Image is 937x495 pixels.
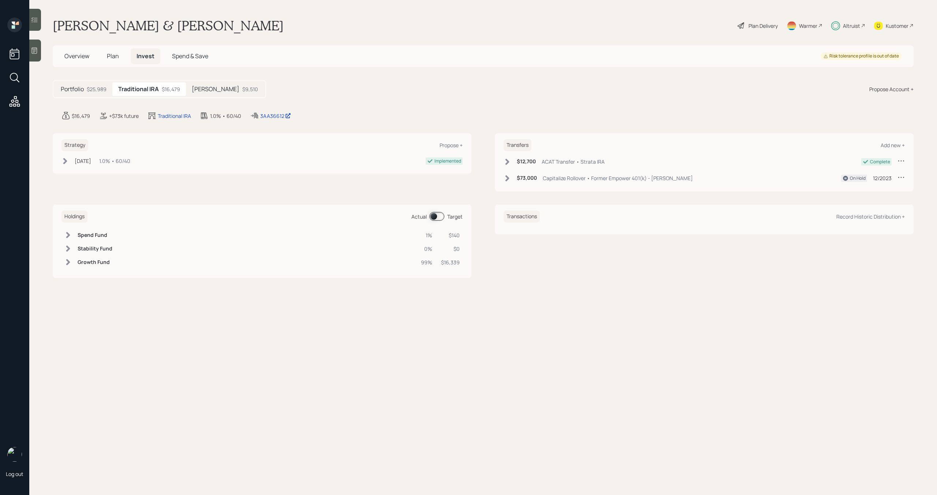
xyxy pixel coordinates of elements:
[836,213,905,220] div: Record Historic Distribution +
[434,158,461,164] div: Implemented
[421,231,432,239] div: 1%
[850,175,866,182] div: On Hold
[78,246,112,252] h6: Stability Fund
[6,470,23,477] div: Log out
[799,22,817,30] div: Warmer
[517,175,537,181] h6: $73,000
[61,86,84,93] h5: Portfolio
[78,259,112,265] h6: Growth Fund
[504,139,531,151] h6: Transfers
[53,18,284,34] h1: [PERSON_NAME] & [PERSON_NAME]
[543,174,693,182] div: Capitalize Rollover • Former Empower 401(k) - [PERSON_NAME]
[61,139,88,151] h6: Strategy
[441,258,460,266] div: $16,339
[542,158,605,165] div: ACAT Transfer • Strata IRA
[749,22,778,30] div: Plan Delivery
[441,231,460,239] div: $140
[242,85,258,93] div: $9,510
[99,157,130,165] div: 1.0% • 60/40
[504,211,540,223] h6: Transactions
[172,52,208,60] span: Spend & Save
[137,52,154,60] span: Invest
[87,85,107,93] div: $25,989
[411,213,427,220] div: Actual
[870,159,890,165] div: Complete
[517,159,536,165] h6: $12,700
[72,112,90,120] div: $16,479
[440,142,463,149] div: Propose +
[881,142,905,149] div: Add new +
[447,213,463,220] div: Target
[158,112,191,120] div: Traditional IRA
[162,85,180,93] div: $16,479
[873,174,892,182] div: 12/2023
[824,53,899,59] div: Risk tolerance profile is out of date
[7,447,22,462] img: michael-russo-headshot.png
[421,258,432,266] div: 99%
[843,22,860,30] div: Altruist
[118,86,159,93] h5: Traditional IRA
[75,157,91,165] div: [DATE]
[107,52,119,60] span: Plan
[109,112,139,120] div: +$73k future
[61,211,87,223] h6: Holdings
[64,52,89,60] span: Overview
[192,86,239,93] h5: [PERSON_NAME]
[441,245,460,253] div: $0
[260,112,291,120] div: 3AA36612
[210,112,241,120] div: 1.0% • 60/40
[869,85,914,93] div: Propose Account +
[886,22,908,30] div: Kustomer
[421,245,432,253] div: 0%
[78,232,112,238] h6: Spend Fund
